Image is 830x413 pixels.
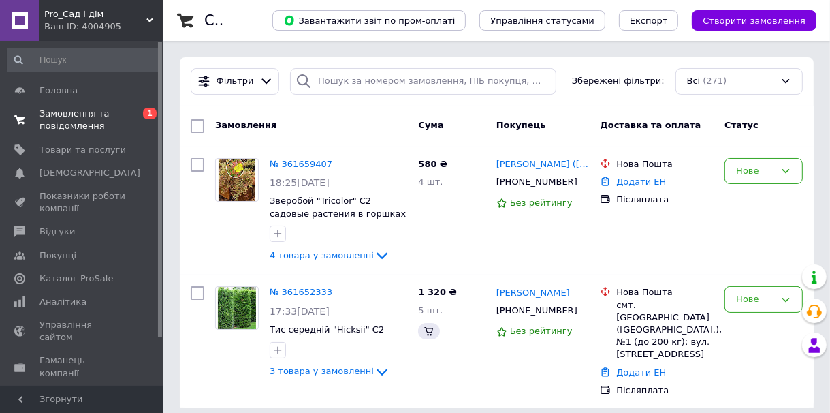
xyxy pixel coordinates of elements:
[215,286,259,330] a: Фото товару
[270,250,374,260] span: 4 товара у замовленні
[39,144,126,156] span: Товари та послуги
[616,384,714,397] div: Післяплата
[616,367,666,378] a: Додати ЕН
[270,367,374,377] span: 3 товара у замовленні
[692,10,816,31] button: Створити замовлення
[703,76,727,86] span: (271)
[616,286,714,299] div: Нова Пошта
[219,159,255,201] img: Фото товару
[418,177,443,187] span: 4 шт.
[39,226,75,238] span: Відгуки
[39,249,76,262] span: Покупці
[418,305,443,316] span: 5 шт.
[510,326,573,336] span: Без рейтингу
[270,177,330,188] span: 18:25[DATE]
[270,196,406,219] a: Зверобой "Tricolor" С2 садовые растения в горшках
[39,167,140,179] span: [DEMOGRAPHIC_DATA]
[724,120,759,130] span: Статус
[270,324,384,335] a: Тис середній "Hicksii" С2
[616,177,666,187] a: Додати ЕН
[39,273,113,285] span: Каталог ProSale
[218,287,255,329] img: Фото товару
[44,8,146,20] span: Pro_Сад і дім
[600,120,701,130] span: Доставка та оплата
[687,75,701,88] span: Всі
[39,190,126,215] span: Показники роботи компанії
[270,159,332,169] a: № 361659407
[283,14,455,27] span: Завантажити звіт по пром-оплаті
[270,366,390,376] a: 3 товара у замовленні
[494,173,579,191] div: [PHONE_NUMBER]
[490,16,594,26] span: Управління статусами
[39,85,78,97] span: Головна
[217,75,254,88] span: Фільтри
[496,158,589,171] a: [PERSON_NAME] ([PERSON_NAME])
[494,302,579,320] div: [PHONE_NUMBER]
[619,10,679,31] button: Експорт
[496,287,570,300] a: [PERSON_NAME]
[7,48,161,72] input: Пошук
[678,15,816,25] a: Створити замовлення
[616,299,714,361] div: смт. [GEOGRAPHIC_DATA] ([GEOGRAPHIC_DATA].), №1 (до 200 кг): вул. [STREET_ADDRESS]
[215,158,259,202] a: Фото товару
[290,68,556,95] input: Пошук за номером замовлення, ПІБ покупця, номером телефону, Email, номером накладної
[510,198,573,208] span: Без рейтингу
[418,287,456,297] span: 1 320 ₴
[630,16,668,26] span: Експорт
[270,306,330,317] span: 17:33[DATE]
[39,319,126,343] span: Управління сайтом
[39,296,86,308] span: Аналітика
[496,120,546,130] span: Покупець
[616,158,714,170] div: Нова Пошта
[572,75,665,88] span: Збережені фільтри:
[270,250,390,260] a: 4 товара у замовленні
[215,120,276,130] span: Замовлення
[39,354,126,379] span: Гаманець компанії
[736,292,775,307] div: Нове
[418,159,447,169] span: 580 ₴
[418,120,443,130] span: Cума
[39,108,126,132] span: Замовлення та повідомлення
[736,164,775,179] div: Нове
[270,287,332,297] a: № 361652333
[272,10,466,31] button: Завантажити звіт по пром-оплаті
[143,108,157,119] span: 1
[616,194,714,206] div: Післяплата
[703,16,805,26] span: Створити замовлення
[204,12,342,29] h1: Список замовлень
[44,20,163,33] div: Ваш ID: 4004905
[479,10,605,31] button: Управління статусами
